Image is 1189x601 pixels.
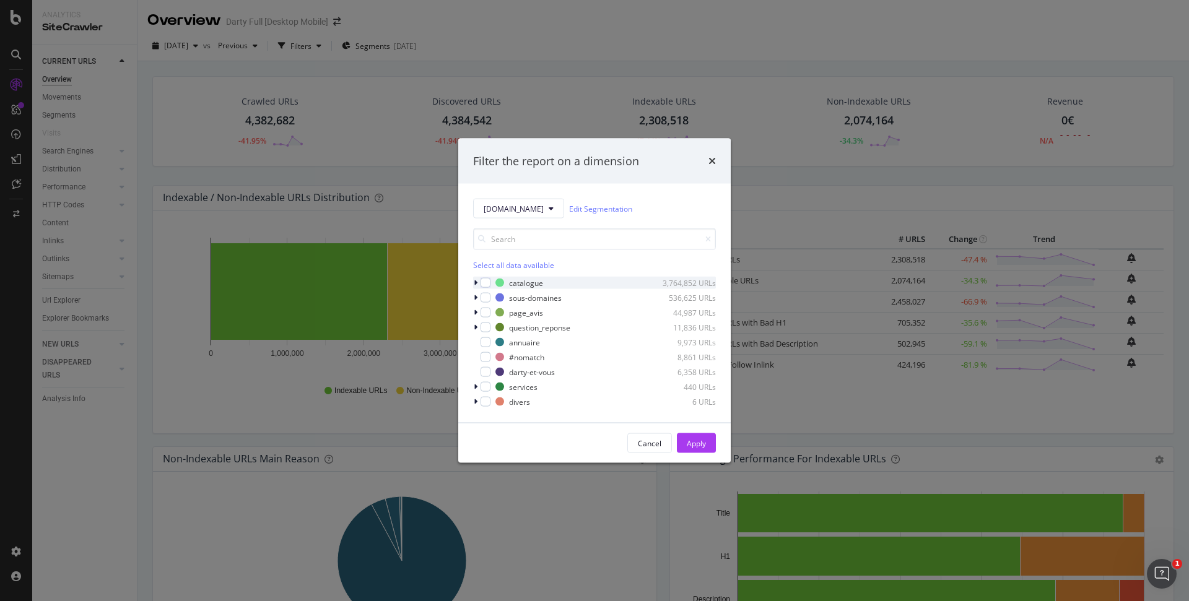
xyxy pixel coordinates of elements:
input: Search [473,228,716,250]
div: question_reponse [509,322,570,332]
button: [DOMAIN_NAME] [473,199,564,218]
div: #nomatch [509,352,544,362]
div: 536,625 URLs [655,292,716,303]
div: 11,836 URLs [655,322,716,332]
div: Apply [687,438,706,448]
div: darty-et-vous [509,366,555,377]
div: 3,764,852 URLs [655,277,716,288]
div: 44,987 URLs [655,307,716,318]
div: sous-domaines [509,292,562,303]
a: Edit Segmentation [569,202,632,215]
div: 8,861 URLs [655,352,716,362]
div: services [509,381,538,392]
div: catalogue [509,277,543,288]
div: times [708,153,716,169]
div: Filter the report on a dimension [473,153,639,169]
div: Select all data available [473,260,716,270]
button: Cancel [627,433,672,453]
button: Apply [677,433,716,453]
span: darty.com [484,203,544,214]
div: 9,973 URLs [655,337,716,347]
div: modal [458,138,731,463]
div: annuaire [509,337,540,347]
div: divers [509,396,530,407]
div: 6,358 URLs [655,366,716,377]
iframe: Intercom live chat [1147,559,1177,589]
div: Cancel [638,438,661,448]
div: page_avis [509,307,543,318]
div: 440 URLs [655,381,716,392]
div: 6 URLs [655,396,716,407]
span: 1 [1172,559,1182,569]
